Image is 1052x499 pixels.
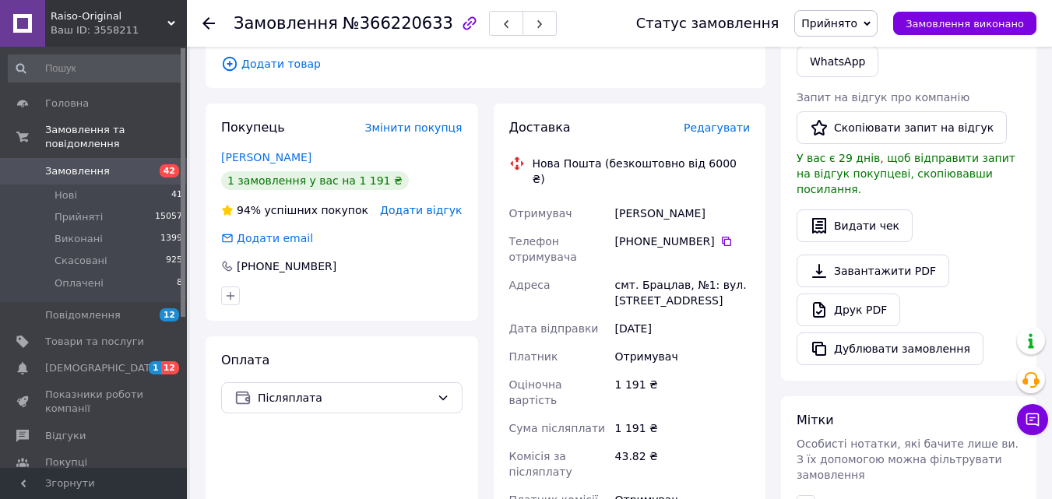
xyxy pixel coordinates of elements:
div: 43.82 ₴ [612,442,753,486]
div: [DATE] [612,315,753,343]
span: 12 [161,361,179,374]
span: Товари та послуги [45,335,144,349]
span: Raiso-Original [51,9,167,23]
span: Платник [509,350,558,363]
a: [PERSON_NAME] [221,151,311,163]
button: Дублювати замовлення [797,332,983,365]
div: 1 191 ₴ [612,371,753,414]
span: 94% [237,204,261,216]
span: Прийняті [55,210,103,224]
span: Комісія за післяплату [509,450,572,478]
span: 8 [177,276,182,290]
span: Сума післяплати [509,422,606,434]
a: Завантажити PDF [797,255,949,287]
span: [DEMOGRAPHIC_DATA] [45,361,160,375]
span: 15057 [155,210,182,224]
span: Оціночна вартість [509,378,562,406]
span: №366220633 [343,14,453,33]
div: [PHONE_NUMBER] [235,258,338,274]
span: Післяплата [258,389,431,406]
span: 12 [160,308,179,322]
input: Пошук [8,54,184,83]
span: Доставка [509,120,571,135]
span: Прийнято [801,17,857,30]
a: WhatsApp [797,46,878,77]
div: [PERSON_NAME] [612,199,753,227]
span: Особисті нотатки, які бачите лише ви. З їх допомогою можна фільтрувати замовлення [797,438,1019,481]
span: Запит на відгук про компанію [797,91,969,104]
span: Замовлення виконано [906,18,1024,30]
span: Отримувач [509,207,572,220]
div: Додати email [235,230,315,246]
span: Покупець [221,120,285,135]
div: Статус замовлення [636,16,779,31]
div: Повернутися назад [202,16,215,31]
span: Редагувати [684,121,750,134]
span: 1 [149,361,161,374]
div: 1 замовлення у вас на 1 191 ₴ [221,171,409,190]
span: Замовлення [45,164,110,178]
span: 925 [166,254,182,268]
span: Оплата [221,353,269,367]
div: Нова Пошта (безкоштовно від 6000 ₴) [529,156,755,187]
span: 41 [171,188,182,202]
button: Скопіювати запит на відгук [797,111,1007,144]
span: Телефон отримувача [509,235,577,263]
div: [PHONE_NUMBER] [615,234,750,249]
span: Оплачені [55,276,104,290]
span: Мітки [797,413,834,427]
button: Видати чек [797,209,913,242]
span: Замовлення та повідомлення [45,123,187,151]
span: Додати товар [221,55,750,72]
span: Змінити покупця [365,121,463,134]
span: Додати відгук [380,204,462,216]
span: 1399 [160,232,182,246]
span: Скасовані [55,254,107,268]
div: Ваш ID: 3558211 [51,23,187,37]
span: Адреса [509,279,551,291]
div: Додати email [220,230,315,246]
div: успішних покупок [221,202,368,218]
button: Чат з покупцем [1017,404,1048,435]
button: Замовлення виконано [893,12,1036,35]
span: Показники роботи компанії [45,388,144,416]
a: Друк PDF [797,293,900,326]
div: Отримувач [612,343,753,371]
span: У вас є 29 днів, щоб відправити запит на відгук покупцеві, скопіювавши посилання. [797,152,1015,195]
span: Виконані [55,232,103,246]
span: Замовлення [234,14,338,33]
span: Дата відправки [509,322,599,335]
div: смт. Брацлав, №1: вул. [STREET_ADDRESS] [612,271,753,315]
span: 42 [160,164,179,177]
span: Повідомлення [45,308,121,322]
span: Покупці [45,455,87,469]
span: Головна [45,97,89,111]
span: Відгуки [45,429,86,443]
span: Нові [55,188,77,202]
div: 1 191 ₴ [612,414,753,442]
